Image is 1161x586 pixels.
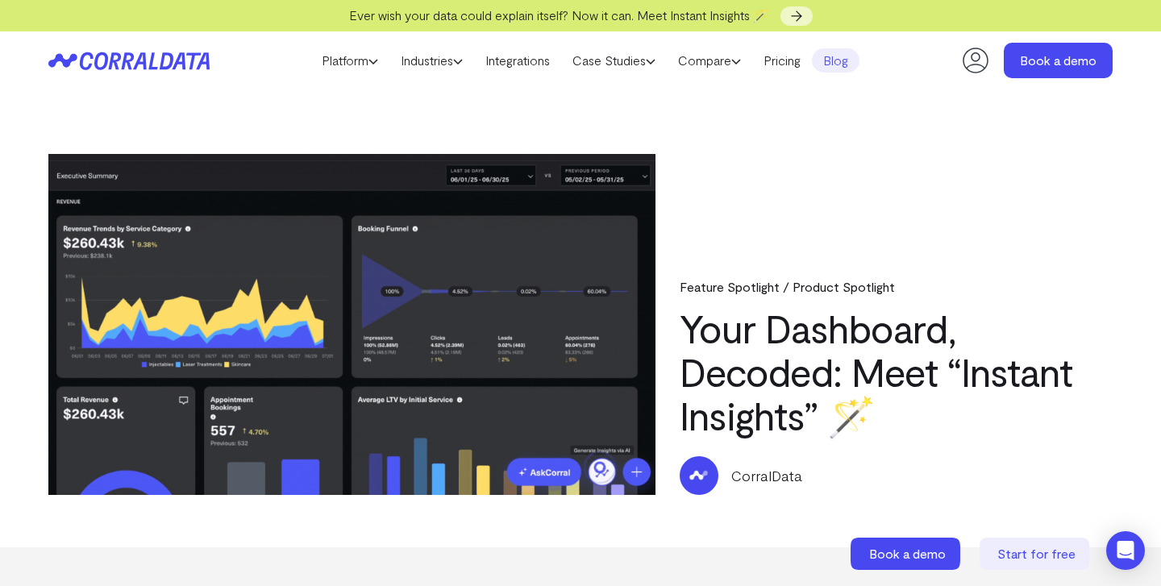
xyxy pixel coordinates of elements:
a: Book a demo [851,538,963,570]
a: Book a demo [1004,43,1113,78]
p: CorralData [731,465,802,486]
a: Compare [667,48,752,73]
span: Book a demo [869,546,946,561]
span: Ever wish your data could explain itself? Now it can. Meet Instant Insights 🪄 [349,7,769,23]
a: Industries [389,48,474,73]
div: Feature Spotlight / Product Spotlight [680,279,1113,294]
a: Start for free [980,538,1092,570]
a: Your Dashboard, Decoded: Meet “Instant Insights” 🪄 [680,305,1072,438]
span: Start for free [997,546,1076,561]
a: Platform [310,48,389,73]
a: Blog [812,48,859,73]
a: Pricing [752,48,812,73]
div: Open Intercom Messenger [1106,531,1145,570]
a: Integrations [474,48,561,73]
a: Case Studies [561,48,667,73]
